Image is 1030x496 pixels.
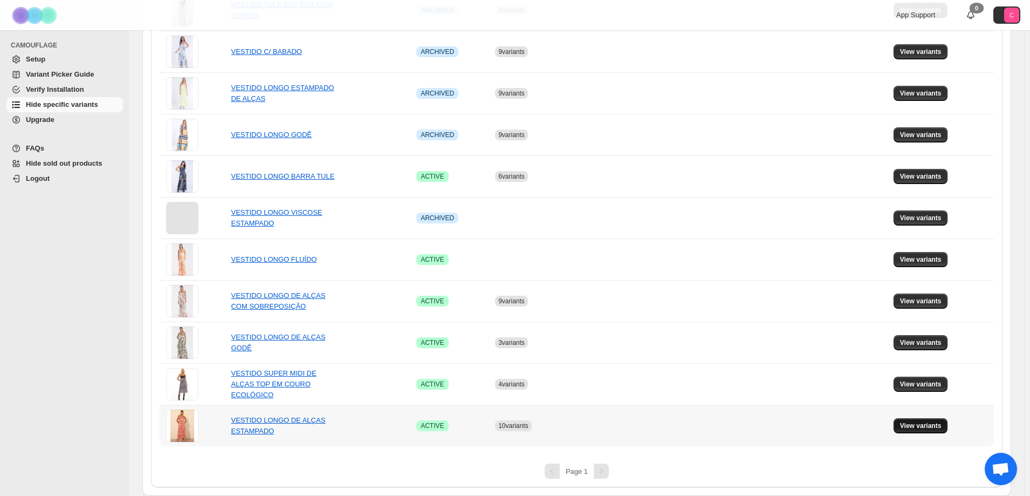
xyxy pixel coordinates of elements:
[231,333,325,352] a: VESTIDO LONGO DE ALÇAS GODÊ
[498,381,525,388] span: 4 variants
[1010,12,1014,18] text: C
[498,90,525,97] span: 9 variants
[26,85,84,93] span: Verify Installation
[6,52,123,67] a: Setup
[900,297,942,305] span: View variants
[421,214,454,222] span: ARCHIVED
[498,339,525,346] span: 3 variants
[421,172,444,181] span: ACTIVE
[26,144,44,152] span: FAQs
[231,172,334,180] a: VESTIDO LONGO BARRA TULE
[965,10,976,21] a: 0
[160,464,994,479] nav: Pagination
[985,453,1017,485] div: Bate-papo aberto
[421,89,454,98] span: ARCHIVED
[498,48,525,56] span: 9 variants
[421,131,454,139] span: ARCHIVED
[6,67,123,82] a: Variant Picker Guide
[26,55,45,63] span: Setup
[894,210,948,226] button: View variants
[231,416,325,435] a: VESTIDO LONGO DE ALÇAS ESTAMPADO
[6,141,123,156] a: FAQs
[900,380,942,389] span: View variants
[970,3,984,13] div: 0
[421,422,444,430] span: ACTIVE
[231,255,317,263] a: VESTIDO LONGO FLUÍDO
[6,112,123,127] a: Upgrade
[498,131,525,139] span: 9 variants
[421,338,444,347] span: ACTIVE
[894,127,948,142] button: View variants
[26,174,50,182] span: Logout
[900,214,942,222] span: View variants
[26,100,98,108] span: Hide specific variants
[421,297,444,305] span: ACTIVE
[231,131,312,139] a: VESTIDO LONGO GODÊ
[421,255,444,264] span: ACTIVE
[231,84,334,103] a: VESTIDO LONGO ESTAMPADO DE ALÇAS
[26,159,102,167] span: Hide sold out products
[566,467,588,475] span: Page 1
[421,47,454,56] span: ARCHIVED
[9,1,63,30] img: Camouflage
[894,294,948,309] button: View variants
[6,156,123,171] a: Hide sold out products
[894,252,948,267] button: View variants
[231,47,301,56] a: VESTIDO C/ BABADO
[421,380,444,389] span: ACTIVE
[231,291,325,310] a: VESTIDO LONGO DE ALÇAS COM SOBREPOSIÇÃO
[894,377,948,392] button: View variants
[231,369,316,399] a: VESTIDO SUPER MIDI DE ALÇAS TOP EM COURO ECOLÓGICO
[6,97,123,112] a: Hide specific variants
[6,82,123,97] a: Verify Installation
[498,173,525,180] span: 6 variants
[894,169,948,184] button: View variants
[6,171,123,186] a: Logout
[894,44,948,59] button: View variants
[900,131,942,139] span: View variants
[896,11,935,19] span: App Support
[993,6,1020,24] button: Avatar with initials C
[498,297,525,305] span: 9 variants
[1004,8,1019,23] span: Avatar with initials C
[900,338,942,347] span: View variants
[900,47,942,56] span: View variants
[26,115,54,124] span: Upgrade
[231,208,322,227] a: VESTIDO LONGO VISCOSE ESTAMPADO
[11,41,124,50] span: CAMOUFLAGE
[900,172,942,181] span: View variants
[900,89,942,98] span: View variants
[894,418,948,433] button: View variants
[900,422,942,430] span: View variants
[894,335,948,350] button: View variants
[26,70,94,78] span: Variant Picker Guide
[894,86,948,101] button: View variants
[498,422,528,430] span: 10 variants
[900,255,942,264] span: View variants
